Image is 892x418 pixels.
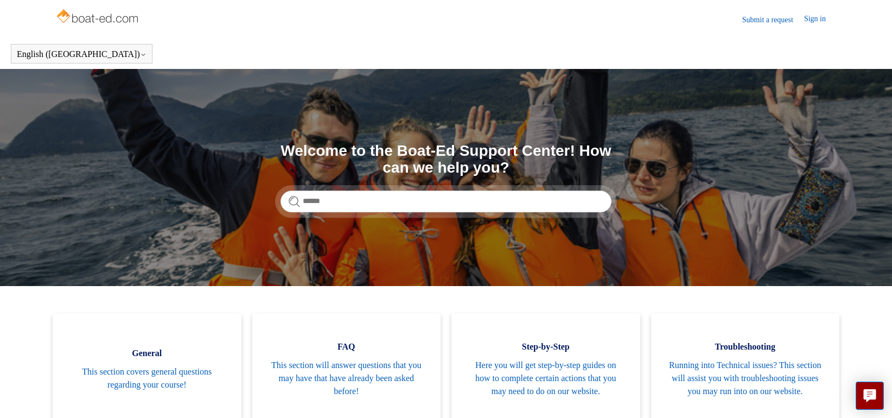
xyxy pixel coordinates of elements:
img: Boat-Ed Help Center home page [55,7,142,28]
span: FAQ [269,340,425,353]
a: Submit a request [742,14,804,26]
button: Live chat [856,382,884,410]
a: Sign in [804,13,837,26]
h1: Welcome to the Boat-Ed Support Center! How can we help you? [281,143,611,176]
span: Running into Technical issues? This section will assist you with troubleshooting issues you may r... [667,359,824,398]
span: Troubleshooting [667,340,824,353]
span: This section covers general questions regarding your course! [69,365,225,391]
span: This section will answer questions that you may have that have already been asked before! [269,359,425,398]
span: General [69,347,225,360]
span: Step-by-Step [468,340,624,353]
input: Search [281,191,611,212]
button: English ([GEOGRAPHIC_DATA]) [17,49,146,59]
span: Here you will get step-by-step guides on how to complete certain actions that you may need to do ... [468,359,624,398]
